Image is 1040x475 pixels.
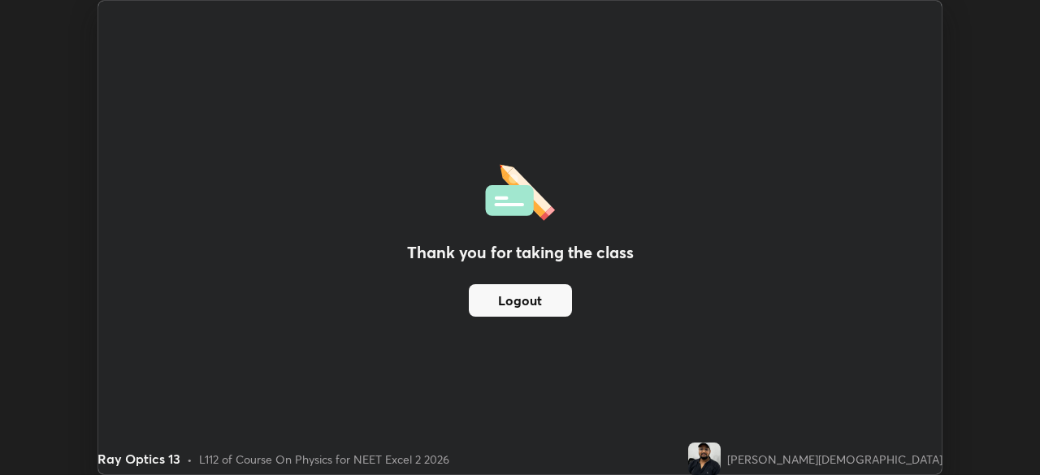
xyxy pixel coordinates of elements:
[469,284,572,317] button: Logout
[407,240,634,265] h2: Thank you for taking the class
[727,451,942,468] div: [PERSON_NAME][DEMOGRAPHIC_DATA]
[688,443,721,475] img: 1899b2883f274fe6831501f89e15059c.jpg
[97,449,180,469] div: Ray Optics 13
[199,451,449,468] div: L112 of Course On Physics for NEET Excel 2 2026
[187,451,193,468] div: •
[485,159,555,221] img: offlineFeedback.1438e8b3.svg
